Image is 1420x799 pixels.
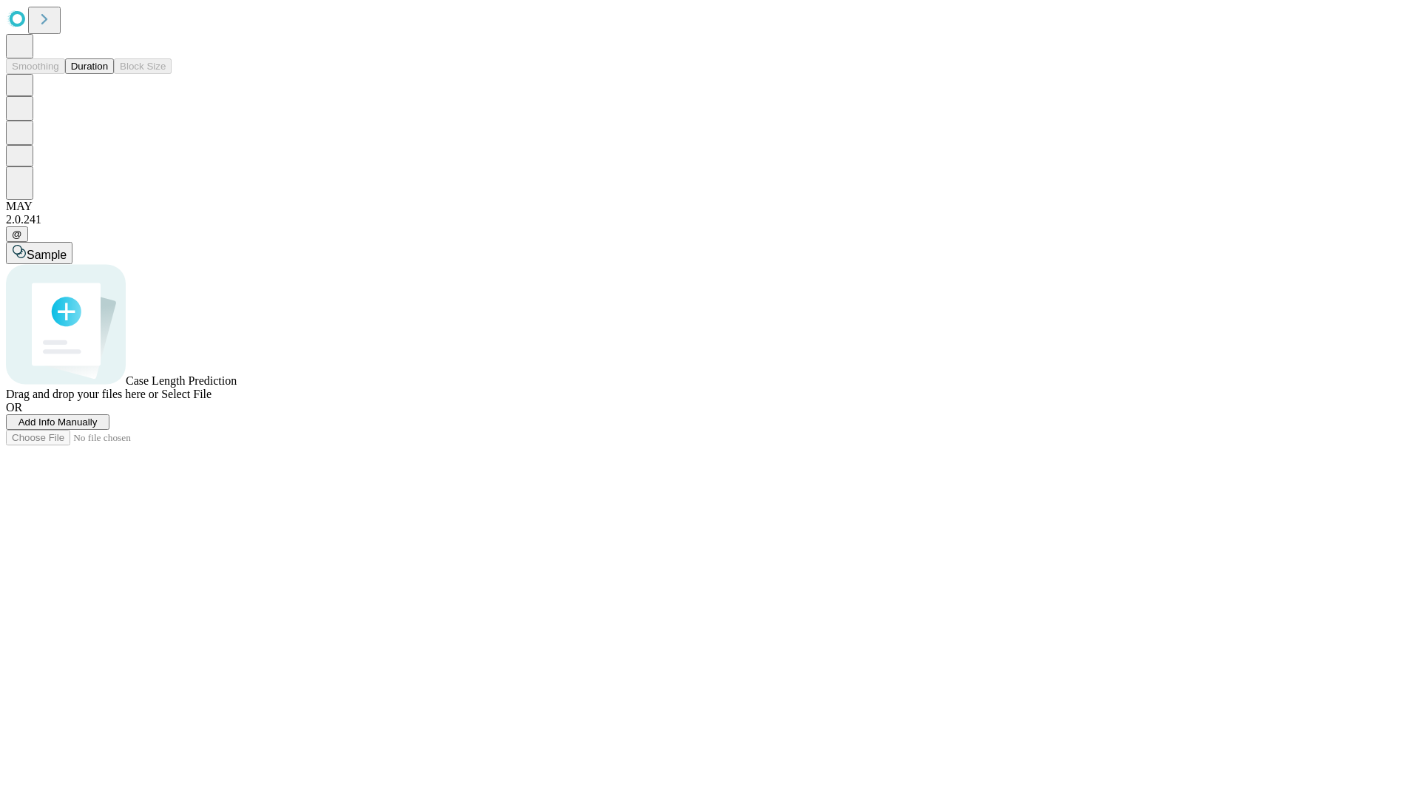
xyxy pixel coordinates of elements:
[6,388,158,400] span: Drag and drop your files here or
[161,388,212,400] span: Select File
[6,226,28,242] button: @
[6,414,109,430] button: Add Info Manually
[114,58,172,74] button: Block Size
[65,58,114,74] button: Duration
[27,249,67,261] span: Sample
[126,374,237,387] span: Case Length Prediction
[6,200,1414,213] div: MAY
[18,417,98,428] span: Add Info Manually
[6,58,65,74] button: Smoothing
[6,242,72,264] button: Sample
[12,229,22,240] span: @
[6,401,22,414] span: OR
[6,213,1414,226] div: 2.0.241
